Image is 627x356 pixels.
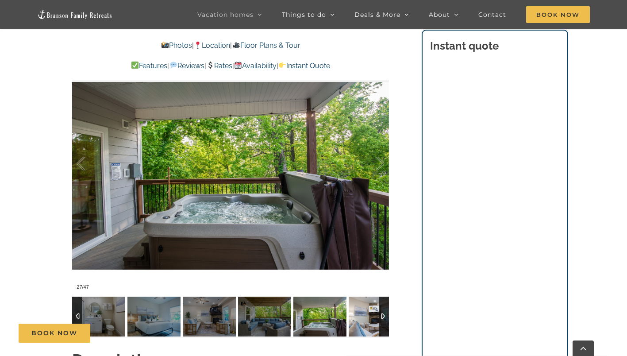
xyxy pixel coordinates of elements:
[206,62,232,70] a: Rates
[354,12,400,18] span: Deals & More
[234,62,277,70] a: Availability
[183,297,236,337] img: 03-Whispering-Waves-lakefront-vacation-home-rental-on-Lake-Taneycomo-1020-scaled.jpg-nggid042625-...
[169,62,204,70] a: Reviews
[207,62,214,69] img: 💲
[72,40,389,51] p: | |
[478,12,506,18] span: Contact
[197,12,254,18] span: Vacation homes
[161,41,192,50] a: Photos
[232,41,300,50] a: Floor Plans & Tour
[279,62,286,69] img: 👉
[278,62,330,70] a: Instant Quote
[19,324,90,343] a: Book Now
[233,42,240,49] img: 🎥
[127,297,181,337] img: 13-Whispering-Waves-lakefront-vacation-home-rental-on-Lake-Taneycomo-1060-scaled.jpg-nggid042692-...
[238,297,291,337] img: 00-Whispering-Waves-lakefront-vacation-home-rental-on-Lake-Taneycomo-1014-scaled.jpg-nggid042603-...
[170,62,177,69] img: 💬
[282,12,326,18] span: Things to do
[37,9,112,19] img: Branson Family Retreats Logo
[131,62,138,69] img: ✅
[349,297,402,337] img: 03-Whispering-Waves-lakefront-vacation-home-rental-on-Lake-Taneycomo-1022-TV-copy-scaled.jpg-nggi...
[235,62,242,69] img: 📆
[194,42,201,49] img: 📍
[526,6,590,23] span: Book Now
[72,60,389,72] p: | | | |
[162,42,169,49] img: 📸
[293,297,346,337] img: 09-Whispering-Waves-lakefront-vacation-home-rental-on-Lake-Taneycomo-1089-scaled.jpg-nggid042605-...
[194,41,230,50] a: Location
[430,39,499,52] strong: Instant quote
[72,297,125,337] img: 12-Whispering-Waves-lakefront-vacation-home-rental-on-Lake-Taneycomo-1074-scaled.jpg-nggid042691-...
[31,329,77,337] span: Book Now
[131,62,167,70] a: Features
[429,12,450,18] span: About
